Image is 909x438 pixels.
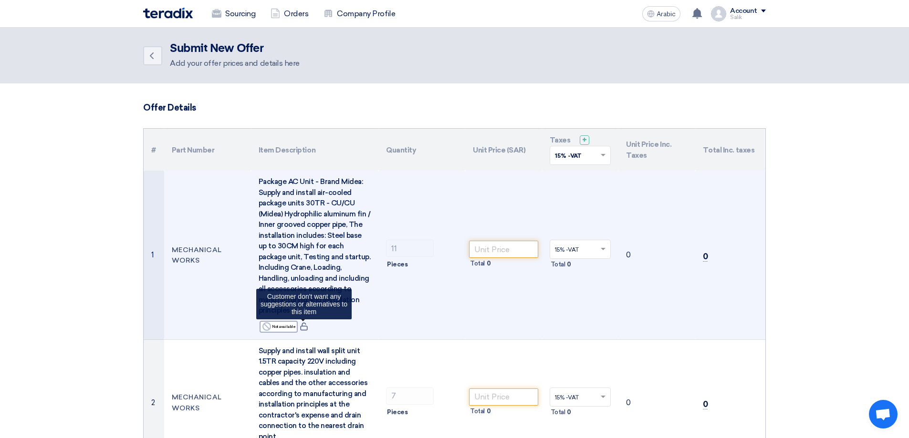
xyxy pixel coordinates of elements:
font: 0 [567,261,571,268]
button: Arabic [642,6,680,21]
img: profile_test.png [711,6,726,21]
font: Account [730,7,757,15]
font: Total [470,260,485,267]
font: Unit Price (SAR) [473,145,525,154]
font: + [582,135,587,144]
font: Sourcing [225,9,255,18]
input: Unit Price [469,388,538,406]
font: Total [551,408,565,416]
font: # [151,145,156,154]
font: Add your offer prices and details here [170,59,300,68]
font: Quantity [386,145,416,154]
font: Total [551,261,565,268]
font: 0 [567,408,571,416]
font: 2 [151,398,155,407]
font: 1 [151,251,154,259]
a: Orders [263,3,316,24]
input: Unit Price [469,241,538,258]
font: Taxes [550,136,571,144]
ng-select: VAT [550,240,611,259]
font: 0 [703,252,708,261]
input: RFQ_STEP1.ITEMS.2.AMOUNT_TITLE [386,240,434,257]
font: Item Description [259,145,315,154]
font: 0 [703,399,708,409]
font: 0 [487,260,491,267]
font: Package AC Unit - Brand Midea: Supply and install air-cooled package units 30TR - CU/CU (Midea) H... [259,177,371,315]
font: Company Profile [337,9,395,18]
a: Sourcing [204,3,263,24]
font: Total [470,407,485,415]
font: Offer Details [143,102,196,113]
font: Orders [284,9,308,18]
font: Total Inc. taxes [703,145,754,154]
font: Part Number [172,145,215,154]
font: 0 [626,251,631,259]
font: MECHANICAL WORKS [172,246,222,265]
ng-select: VAT [550,387,611,407]
img: Teradix logo [143,8,193,19]
font: MECHANICAL WORKS [172,393,222,412]
font: Unit Price Inc. Taxes [626,140,671,160]
font: 0 [487,407,491,415]
input: RFQ_STEP1.ITEMS.2.AMOUNT_TITLE [386,387,434,405]
font: 0 [626,398,631,407]
font: Submit New Offer [170,43,263,54]
font: Not available [272,324,295,329]
font: Pieces [387,408,407,416]
font: Salik [730,14,742,20]
span: Customer don't want any suggestions or alternatives to this item [261,293,347,316]
font: Pieces [387,261,407,268]
a: Open chat [869,400,898,428]
font: Arabic [657,10,676,18]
